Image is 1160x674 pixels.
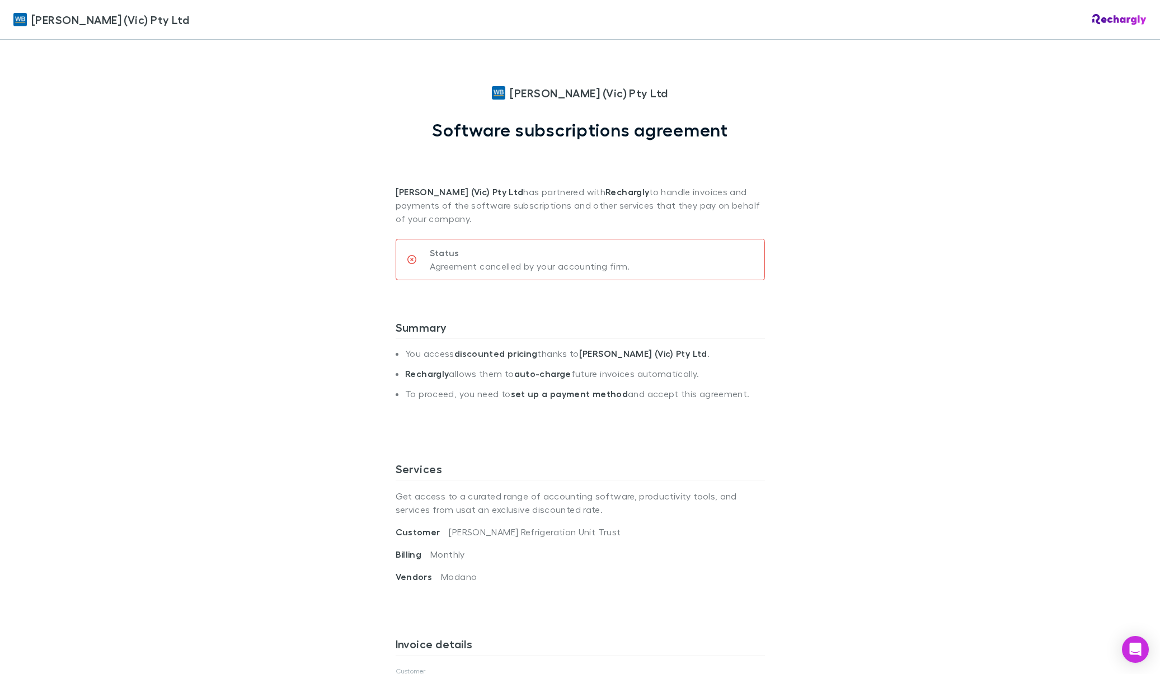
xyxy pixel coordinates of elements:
[396,571,442,582] span: Vendors
[432,119,728,140] h1: Software subscriptions agreement
[396,549,431,560] span: Billing
[396,186,524,197] strong: [PERSON_NAME] (Vic) Pty Ltd
[396,140,765,225] p: has partnered with to handle invoices and payments of the software subscriptions and other servic...
[396,462,765,480] h3: Services
[441,571,477,582] span: Modano
[430,549,465,559] span: Monthly
[396,526,449,538] span: Customer
[396,480,765,525] p: Get access to a curated range of accounting software, productivity tools, and services from us at...
[1092,14,1147,25] img: Rechargly Logo
[514,368,571,379] strong: auto-charge
[579,348,707,359] strong: [PERSON_NAME] (Vic) Pty Ltd
[396,320,765,338] h3: Summary
[454,348,538,359] strong: discounted pricing
[405,388,764,408] li: To proceed, you need to and accept this agreement.
[13,13,27,26] img: William Buck (Vic) Pty Ltd's Logo
[510,84,668,101] span: [PERSON_NAME] (Vic) Pty Ltd
[405,368,764,388] li: allows them to future invoices automatically.
[430,260,630,273] p: Agreement cancelled by your accounting firm.
[605,186,649,197] strong: Rechargly
[492,86,505,100] img: William Buck (Vic) Pty Ltd's Logo
[396,637,765,655] h3: Invoice details
[511,388,628,399] strong: set up a payment method
[405,348,764,368] li: You access thanks to .
[405,368,449,379] strong: Rechargly
[31,11,189,28] span: [PERSON_NAME] (Vic) Pty Ltd
[1122,636,1149,663] div: Open Intercom Messenger
[449,526,621,537] span: [PERSON_NAME] Refrigeration Unit Trust
[430,246,630,260] p: Status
